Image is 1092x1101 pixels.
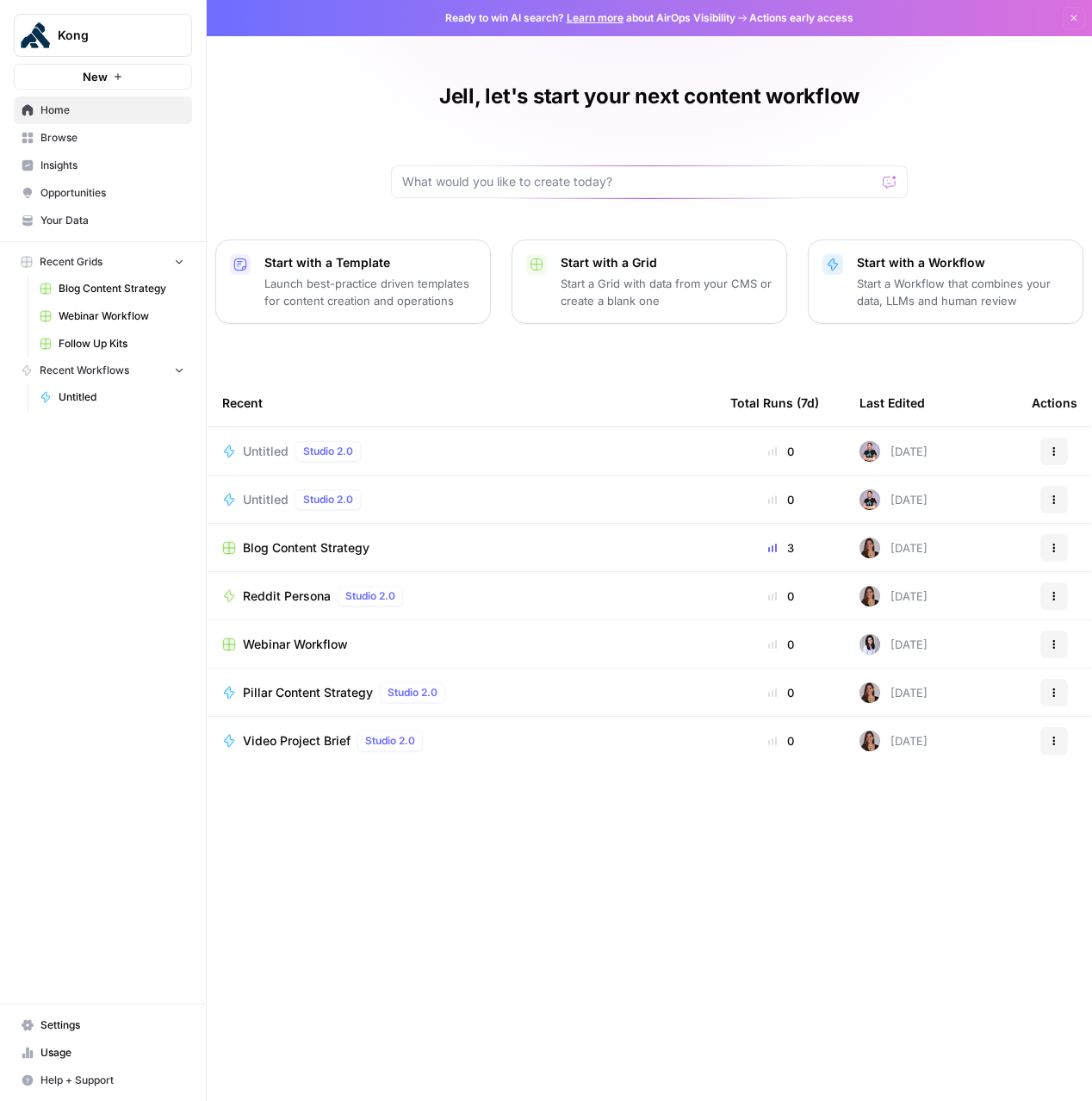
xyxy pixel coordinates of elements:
span: New [83,68,108,85]
span: Home [40,103,184,118]
div: [DATE] [859,586,928,606]
span: Opportunities [40,185,184,201]
button: Help + Support [14,1067,192,1094]
span: Ready to win AI search? about AirOps Visibility [445,10,735,26]
a: Untitled [32,383,192,411]
div: [DATE] [859,538,928,558]
span: Studio 2.0 [345,588,395,604]
div: Total Runs (7d) [730,379,819,426]
a: Usage [14,1039,192,1067]
span: Studio 2.0 [365,733,415,749]
span: Settings [40,1017,184,1033]
div: [DATE] [859,441,928,462]
span: Blog Content Strategy [59,281,184,296]
div: 3 [730,539,832,557]
a: UntitledStudio 2.0 [222,441,703,462]
a: UntitledStudio 2.0 [222,489,703,510]
div: [DATE] [859,731,928,751]
img: sxi2uv19sgqy0h2kayksa05wk9fr [859,586,880,606]
span: Studio 2.0 [388,685,437,700]
a: Your Data [14,207,192,234]
div: 0 [730,684,832,701]
span: Your Data [40,213,184,228]
div: [DATE] [859,489,928,510]
span: Kong [58,27,162,44]
img: ijgwzu7dktpjpl0uxuca3k7l94av [859,441,880,462]
span: Blog Content Strategy [243,539,369,557]
img: sxi2uv19sgqy0h2kayksa05wk9fr [859,538,880,558]
a: Video Project BriefStudio 2.0 [222,731,703,751]
p: Start with a Workflow [857,254,1069,271]
a: Reddit PersonaStudio 2.0 [222,586,703,606]
a: Settings [14,1011,192,1039]
div: [DATE] [859,634,928,655]
span: Studio 2.0 [303,444,353,459]
div: 0 [730,588,832,605]
a: Browse [14,124,192,152]
div: 0 [730,732,832,750]
a: Pillar Content StrategyStudio 2.0 [222,682,703,703]
span: Recent Grids [40,254,102,270]
span: Untitled [243,491,289,508]
span: Webinar Workflow [243,636,348,653]
p: Start a Grid with data from your CMS or create a blank one [561,275,772,309]
button: Workspace: Kong [14,14,192,57]
a: Blog Content Strategy [222,539,703,557]
span: Insights [40,158,184,173]
span: Browse [40,130,184,146]
div: 0 [730,636,832,653]
p: Start with a Grid [561,254,772,271]
span: Help + Support [40,1073,184,1088]
button: New [14,64,192,90]
span: Pillar Content Strategy [243,684,373,701]
button: Recent Workflows [14,358,192,383]
span: Follow Up Kits [59,336,184,351]
input: What would you like to create today? [402,173,876,190]
span: Video Project Brief [243,732,351,750]
button: Recent Grids [14,249,192,275]
span: Actions early access [749,10,853,26]
p: Start with a Template [264,254,476,271]
span: Reddit Persona [243,588,331,605]
a: Webinar Workflow [222,636,703,653]
div: Actions [1032,379,1077,426]
span: Untitled [59,389,184,405]
span: Untitled [243,443,289,460]
span: Usage [40,1045,184,1061]
p: Launch best-practice driven templates for content creation and operations [264,275,476,309]
a: Blog Content Strategy [32,275,192,302]
button: Start with a TemplateLaunch best-practice driven templates for content creation and operations [215,239,491,324]
a: Opportunities [14,179,192,207]
div: Last Edited [859,379,925,426]
img: ijgwzu7dktpjpl0uxuca3k7l94av [859,489,880,510]
span: Recent Workflows [40,363,129,378]
img: Kong Logo [20,20,51,51]
div: 0 [730,443,832,460]
span: Studio 2.0 [303,492,353,507]
a: Home [14,96,192,124]
span: Webinar Workflow [59,308,184,324]
button: Start with a WorkflowStart a Workflow that combines your data, LLMs and human review [808,239,1083,324]
img: sxi2uv19sgqy0h2kayksa05wk9fr [859,731,880,751]
a: Follow Up Kits [32,330,192,358]
a: Insights [14,152,192,179]
button: Start with a GridStart a Grid with data from your CMS or create a blank one [512,239,787,324]
div: 0 [730,491,832,508]
div: Recent [222,379,703,426]
img: sxi2uv19sgqy0h2kayksa05wk9fr [859,682,880,703]
p: Start a Workflow that combines your data, LLMs and human review [857,275,1069,309]
a: Learn more [567,11,624,24]
a: Webinar Workflow [32,302,192,330]
img: hq1qa3gmv63m2xr2geduv4xh6pr9 [859,634,880,655]
div: [DATE] [859,682,928,703]
h1: Jell, let's start your next content workflow [439,83,859,110]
